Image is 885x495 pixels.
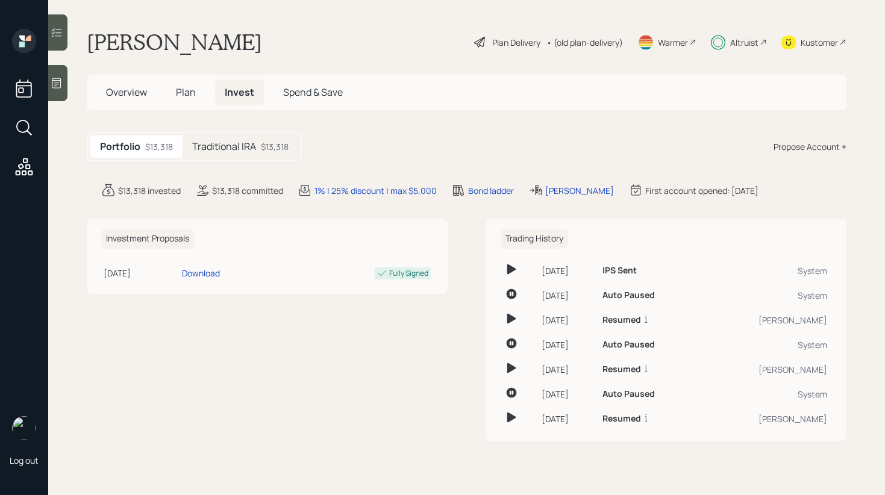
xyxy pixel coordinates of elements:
div: [DATE] [542,289,593,302]
div: System [706,264,827,277]
div: [DATE] [542,412,593,425]
div: [DATE] [542,388,593,400]
div: 1% | 25% discount | max $5,000 [314,184,437,197]
div: $13,318 invested [118,184,181,197]
span: Plan [176,86,196,99]
h5: Traditional IRA [192,141,256,152]
div: [DATE] [542,264,593,277]
div: [DATE] [542,314,593,326]
h6: Auto Paused [602,389,655,399]
div: System [706,388,827,400]
div: Altruist [730,36,758,49]
div: [DATE] [542,338,593,351]
img: retirable_logo.png [12,416,36,440]
h6: IPS Sent [602,266,637,276]
div: Log out [10,455,39,466]
h6: Trading History [501,229,568,249]
h1: [PERSON_NAME] [87,29,262,55]
div: [DATE] [104,267,177,279]
div: System [706,289,827,302]
div: Propose Account + [774,140,846,153]
div: Warmer [658,36,688,49]
div: [PERSON_NAME] [706,314,827,326]
div: Plan Delivery [492,36,540,49]
div: [PERSON_NAME] [706,412,827,425]
div: System [706,338,827,351]
div: $13,318 [145,140,173,153]
div: [PERSON_NAME] [545,184,614,197]
span: Invest [225,86,254,99]
h6: Auto Paused [602,290,655,300]
span: Spend & Save [283,86,343,99]
h6: Resumed [602,414,641,424]
h6: Resumed [602,315,641,325]
h5: Portfolio [100,141,140,152]
h6: Resumed [602,364,641,375]
h6: Auto Paused [602,340,655,350]
div: $13,318 committed [212,184,283,197]
div: [DATE] [542,363,593,376]
span: Overview [106,86,147,99]
div: First account opened: [DATE] [645,184,758,197]
h6: Investment Proposals [101,229,194,249]
div: Fully Signed [389,268,428,279]
div: • (old plan-delivery) [546,36,623,49]
div: [PERSON_NAME] [706,363,827,376]
div: Bond ladder [468,184,514,197]
div: Download [182,267,220,279]
div: Kustomer [801,36,838,49]
div: $13,318 [261,140,289,153]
